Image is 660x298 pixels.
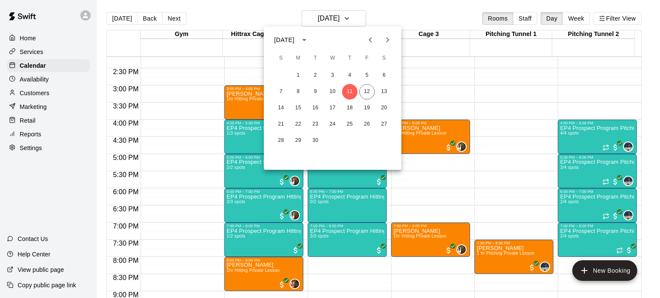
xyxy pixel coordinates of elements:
button: 18 [342,100,357,116]
button: 1 [290,68,306,83]
button: 24 [325,117,340,132]
button: 23 [308,117,323,132]
button: 5 [359,68,375,83]
button: 13 [376,84,392,99]
button: 12 [359,84,375,99]
button: 4 [342,68,357,83]
button: 19 [359,100,375,116]
button: 6 [376,68,392,83]
button: 16 [308,100,323,116]
span: Tuesday [308,50,323,67]
button: 9 [308,84,323,99]
button: 30 [308,133,323,148]
button: 2 [308,68,323,83]
button: 14 [273,100,289,116]
button: 7 [273,84,289,99]
button: Previous month [362,31,379,48]
button: 28 [273,133,289,148]
button: 25 [342,117,357,132]
span: Wednesday [325,50,340,67]
button: 22 [290,117,306,132]
span: Friday [359,50,375,67]
button: 17 [325,100,340,116]
button: 29 [290,133,306,148]
span: Saturday [376,50,392,67]
button: 27 [376,117,392,132]
button: 11 [342,84,357,99]
button: 26 [359,117,375,132]
div: [DATE] [274,36,294,45]
button: calendar view is open, switch to year view [297,33,312,47]
span: Monday [290,50,306,67]
span: Sunday [273,50,289,67]
button: 15 [290,100,306,116]
button: 20 [376,100,392,116]
button: 21 [273,117,289,132]
button: Next month [379,31,396,48]
span: Thursday [342,50,357,67]
button: 10 [325,84,340,99]
button: 3 [325,68,340,83]
button: 8 [290,84,306,99]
